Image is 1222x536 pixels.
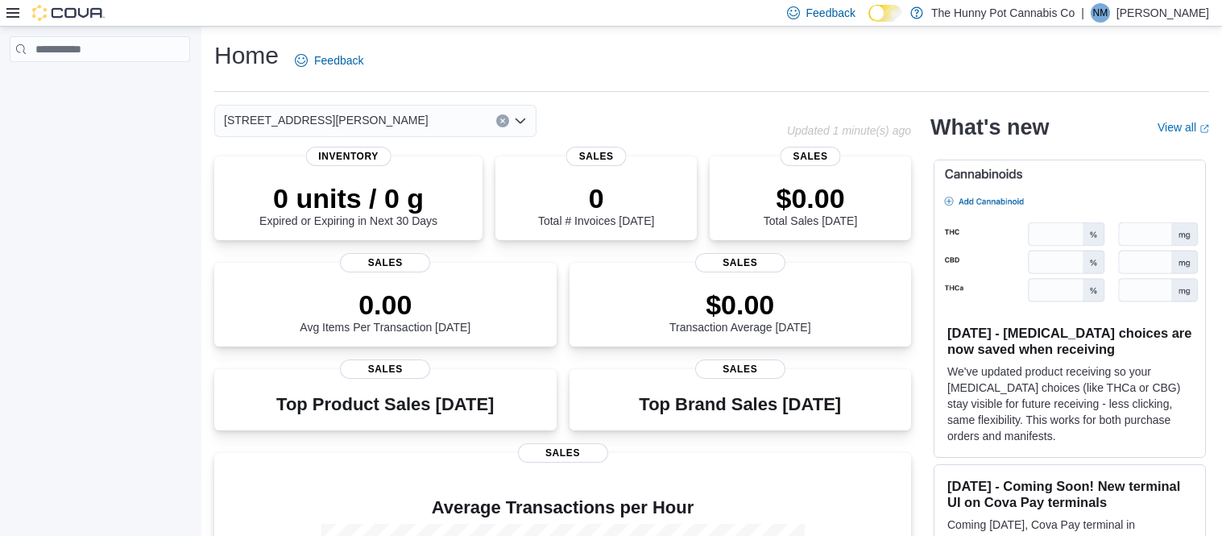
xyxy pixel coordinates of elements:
[787,124,911,137] p: Updated 1 minute(s) ago
[764,182,857,227] div: Total Sales [DATE]
[806,5,855,21] span: Feedback
[214,39,279,72] h1: Home
[314,52,363,69] span: Feedback
[669,289,811,334] div: Transaction Average [DATE]
[518,443,608,463] span: Sales
[947,364,1192,444] p: We've updated product receiving so your [MEDICAL_DATA] choices (like THCa or CBG) stay visible fo...
[931,3,1075,23] p: The Hunny Pot Cannabis Co
[1081,3,1084,23] p: |
[259,182,437,214] p: 0 units / 0 g
[930,114,1049,140] h2: What's new
[496,114,509,127] button: Clear input
[259,182,437,227] div: Expired or Expiring in Next 30 Days
[32,5,105,21] img: Cova
[227,498,898,517] h4: Average Transactions per Hour
[538,182,654,214] p: 0
[695,253,785,272] span: Sales
[947,325,1192,357] h3: [DATE] - [MEDICAL_DATA] choices are now saved when receiving
[781,147,841,166] span: Sales
[1116,3,1209,23] p: [PERSON_NAME]
[868,22,869,23] span: Dark Mode
[514,114,527,127] button: Open list of options
[947,478,1192,510] h3: [DATE] - Coming Soon! New terminal UI on Cova Pay terminals
[10,65,190,104] nav: Complex example
[300,289,470,321] p: 0.00
[639,395,841,414] h3: Top Brand Sales [DATE]
[1093,3,1108,23] span: NM
[868,5,902,22] input: Dark Mode
[340,253,430,272] span: Sales
[695,359,785,379] span: Sales
[305,147,391,166] span: Inventory
[1158,121,1209,134] a: View allExternal link
[1091,3,1110,23] div: Nick Miszuk
[764,182,857,214] p: $0.00
[224,110,429,130] span: [STREET_ADDRESS][PERSON_NAME]
[288,44,370,77] a: Feedback
[669,289,811,321] p: $0.00
[566,147,627,166] span: Sales
[340,359,430,379] span: Sales
[300,289,470,334] div: Avg Items Per Transaction [DATE]
[1199,124,1209,134] svg: External link
[538,182,654,227] div: Total # Invoices [DATE]
[276,395,494,414] h3: Top Product Sales [DATE]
